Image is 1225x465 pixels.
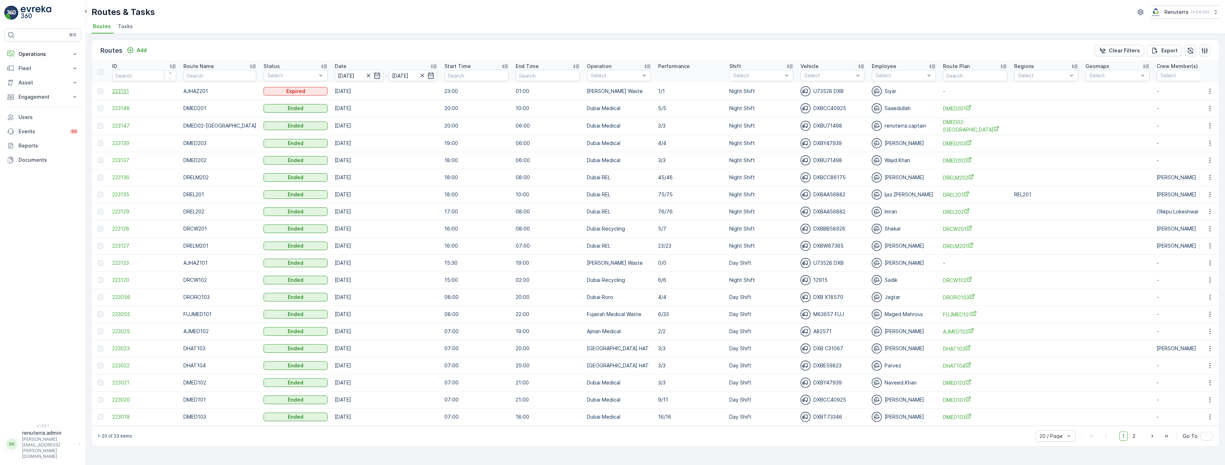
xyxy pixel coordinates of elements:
[112,225,176,232] a: 223128
[872,258,882,268] img: svg%3e
[288,379,303,386] p: Ended
[729,105,793,112] p: Night Shift
[943,191,1007,198] span: DREL201
[872,224,882,234] img: svg%3e
[286,88,305,95] p: Expired
[1191,9,1209,15] p: ( +04:00 )
[658,174,722,181] p: 45/46
[872,309,882,319] img: svg%3e
[733,72,782,79] p: Select
[943,242,1007,250] span: DRELM201
[71,129,77,134] p: 99
[183,140,256,147] p: DMED203
[112,105,176,112] span: 223148
[1119,432,1128,441] span: 1
[288,345,303,352] p: Ended
[19,65,67,72] p: Fleet
[112,311,176,318] a: 223055
[112,88,176,95] a: 223151
[801,103,865,113] div: DXBCC40925
[801,190,865,200] div: DXBAA56882
[943,140,1007,147] a: DMED203
[872,275,882,285] img: svg%3e
[943,294,1007,301] span: DRORO103
[587,88,651,95] p: [PERSON_NAME] Waste
[801,275,810,285] img: svg%3e
[872,138,936,148] div: [PERSON_NAME]
[331,100,441,117] td: [DATE]
[98,105,103,111] div: Toggle Row Selected
[943,174,1007,181] a: DRELM202
[444,122,509,129] p: 20:00
[112,174,176,181] a: 223136
[112,328,176,335] a: 223025
[943,105,1007,112] span: DMED201
[21,6,51,20] img: logo_light-DOdMpM7g.png
[1014,63,1034,70] p: Regions
[1157,174,1196,181] p: [PERSON_NAME]
[93,23,111,30] span: Routes
[872,292,882,302] img: svg%3e
[112,362,176,369] span: 223022
[112,396,176,403] span: 223020
[98,175,103,180] div: Toggle Row Selected
[872,63,896,70] p: Employee
[444,63,471,70] p: Start Time
[288,174,303,181] p: Ended
[288,311,303,318] p: Ended
[69,32,76,38] p: ⌘B
[4,61,81,76] button: Fleet
[183,157,256,164] p: DMED202
[943,413,1007,421] a: DMED103
[183,88,256,95] p: AJHAZ201
[801,172,865,182] div: DXBCC86175
[98,88,103,94] div: Toggle Row Selected
[112,70,176,81] input: Search
[19,51,67,58] p: Operations
[264,104,328,113] button: Ended
[92,6,155,18] p: Routes & Tasks
[112,259,176,267] span: 223123
[100,46,123,56] p: Routes
[943,225,1007,233] span: DRCW201
[4,429,81,459] button: RRrenuterra.admin[PERSON_NAME][EMAIL_ADDRESS][PERSON_NAME][DOMAIN_NAME]
[872,86,936,96] div: Siyar
[112,413,176,420] span: 223019
[331,323,441,340] td: [DATE]
[331,203,441,220] td: [DATE]
[288,157,303,164] p: Ended
[1151,8,1162,16] img: Screenshot_2024-07-26_at_13.33.01.png
[872,172,882,182] img: svg%3e
[335,70,384,81] input: dd/mm/yyyy
[801,361,810,371] img: svg%3e
[801,309,810,319] img: svg%3e
[4,139,81,153] a: Reports
[4,6,19,20] img: logo
[331,117,441,135] td: [DATE]
[112,191,176,198] span: 223135
[112,242,176,249] span: 223127
[112,122,176,129] span: 223147
[4,153,81,167] a: Documents
[118,23,133,30] span: Tasks
[112,379,176,386] span: 223021
[264,190,328,199] button: Ended
[331,374,441,391] td: [DATE]
[801,326,810,336] img: svg%3e
[444,157,509,164] p: 18:00
[943,208,1007,216] span: DREL202
[288,277,303,284] p: Ended
[943,311,1007,318] a: FUJMED101
[331,169,441,186] td: [DATE]
[872,361,882,371] img: svg%3e
[801,190,810,200] img: svg%3e
[264,87,328,95] button: Expired
[872,241,882,251] img: svg%3e
[1157,157,1221,164] p: -
[1157,122,1221,129] p: -
[444,191,509,198] p: 18:00
[1157,88,1221,95] p: -
[288,396,303,403] p: Ended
